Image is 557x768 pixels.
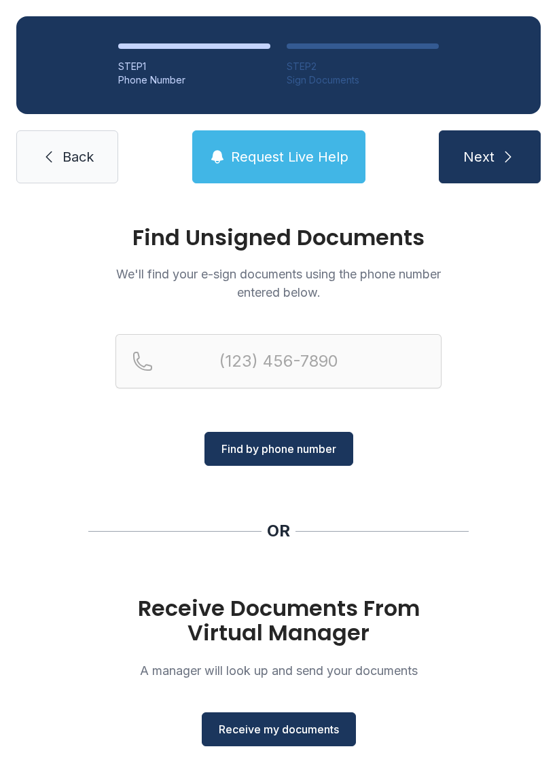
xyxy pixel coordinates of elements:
[463,147,495,166] span: Next
[219,721,339,737] span: Receive my documents
[118,60,270,73] div: STEP 1
[115,596,442,645] h1: Receive Documents From Virtual Manager
[115,265,442,301] p: We'll find your e-sign documents using the phone number entered below.
[231,147,348,166] span: Request Live Help
[115,227,442,249] h1: Find Unsigned Documents
[267,520,290,542] div: OR
[287,73,439,87] div: Sign Documents
[118,73,270,87] div: Phone Number
[115,334,442,388] input: Reservation phone number
[115,661,442,680] p: A manager will look up and send your documents
[221,441,336,457] span: Find by phone number
[287,60,439,73] div: STEP 2
[62,147,94,166] span: Back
